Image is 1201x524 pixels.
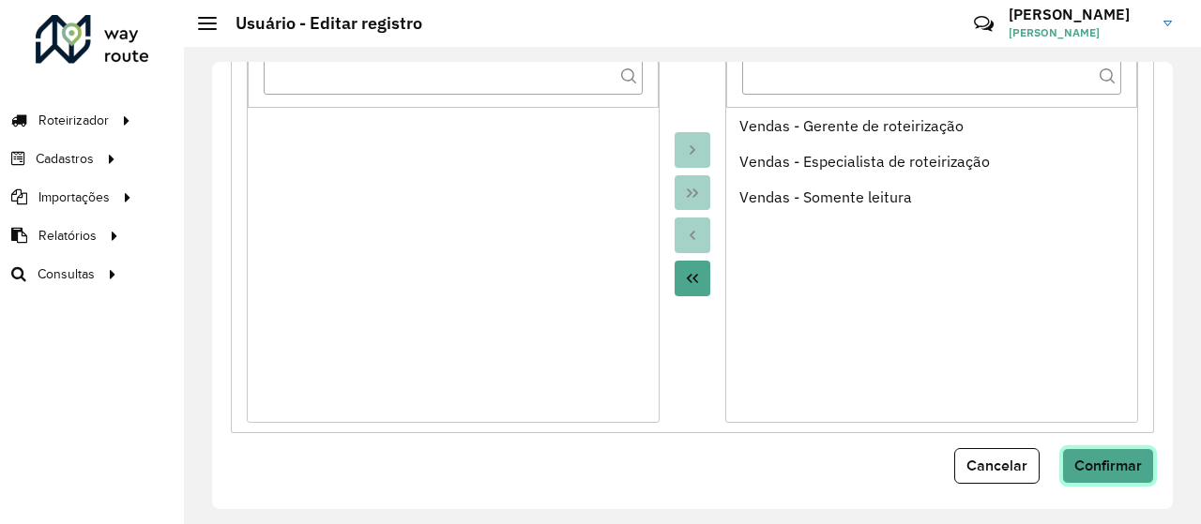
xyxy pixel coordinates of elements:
span: Roteirizador [38,111,109,130]
div: Vendas - Gerente de roteirização [739,114,1125,137]
span: Cancelar [966,457,1027,473]
h3: [PERSON_NAME] [1009,6,1149,23]
span: Cadastros [36,149,94,169]
span: Relatórios [38,226,97,246]
span: Importações [38,187,110,207]
button: Move All to Source [675,261,710,296]
h2: Usuário - Editar registro [217,13,422,34]
span: Consultas [38,264,95,284]
span: [PERSON_NAME] [1009,24,1149,41]
div: Vendas - Especialista de roteirização [739,150,1125,172]
div: Vendas - Somente leitura [739,186,1125,208]
a: Contato Rápido [964,4,1004,44]
span: Confirmar [1074,457,1142,473]
button: Confirmar [1062,448,1154,484]
button: Cancelar [954,448,1040,484]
